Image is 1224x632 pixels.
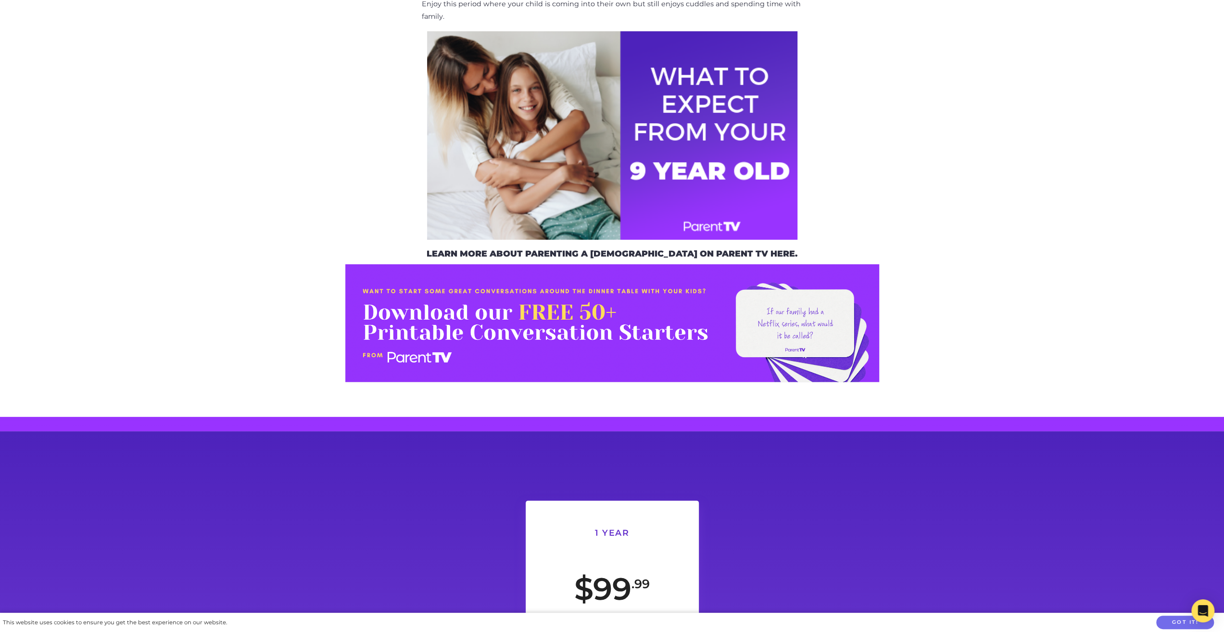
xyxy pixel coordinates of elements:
img: 19af42db-36e6-4211-b2a4-22a3bc3fdfc9 [345,264,879,382]
div: This website uses cookies to ensure you get the best experience on our website. [3,618,227,628]
button: Got it! [1156,616,1214,630]
sup: .99 [631,576,650,591]
h6: 1 Year [549,528,676,537]
a: LEARN MORE ABOUT PARENTING A [DEMOGRAPHIC_DATA] ON PARENT TV HERE. [427,248,797,258]
img: What to expect from your 9 year old [427,31,797,240]
div: $99 [549,553,676,628]
div: Open Intercom Messenger [1191,599,1214,622]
